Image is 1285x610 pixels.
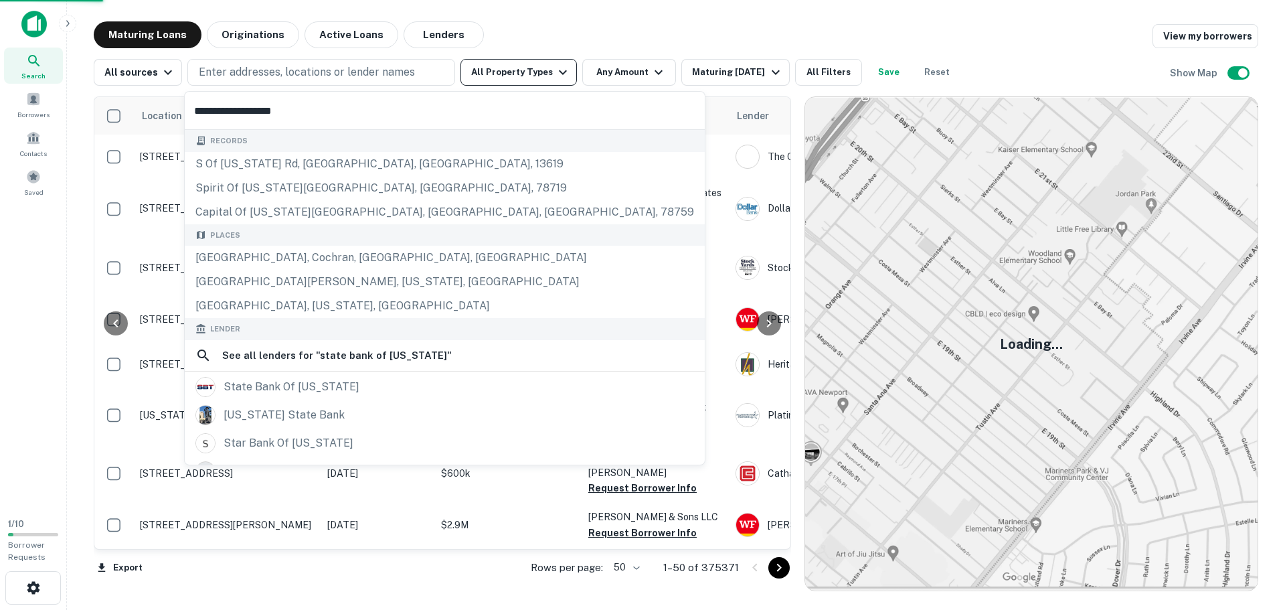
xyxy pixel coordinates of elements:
[681,59,789,86] button: Maturing [DATE]
[185,401,705,429] a: [US_STATE] state bank
[196,434,215,453] img: starbanktexas.com.png
[531,560,603,576] p: Rows per page:
[736,353,759,376] img: picture
[441,518,575,532] p: $2.9M
[224,461,353,481] div: star bank of [US_STATE]
[736,256,936,280] div: Stock Yards Bank & Trust
[140,409,314,421] p: [US_STATE][GEOGRAPHIC_DATA]
[196,378,215,396] img: picture
[24,187,44,198] span: Saved
[582,59,676,86] button: Any Amount
[4,48,63,84] a: Search
[185,200,705,224] div: capital of [US_STATE][GEOGRAPHIC_DATA], [GEOGRAPHIC_DATA], [GEOGRAPHIC_DATA], 78759
[692,64,783,80] div: Maturing [DATE]
[140,151,314,163] p: [STREET_ADDRESS]
[8,540,46,562] span: Borrower Requests
[185,152,705,176] div: s of [US_STATE] rd, [GEOGRAPHIC_DATA], [GEOGRAPHIC_DATA], 13619
[736,404,759,427] img: picture
[140,202,314,214] p: [STREET_ADDRESS]
[305,21,398,48] button: Active Loans
[224,433,353,453] div: star bank of [US_STATE]
[224,405,345,425] div: [US_STATE] state bank
[1000,334,1063,354] h5: Loading...
[608,558,642,577] div: 50
[185,270,705,294] div: [GEOGRAPHIC_DATA][PERSON_NAME], [US_STATE], [GEOGRAPHIC_DATA]
[17,109,50,120] span: Borrowers
[207,21,299,48] button: Originations
[185,429,705,457] a: star bank of [US_STATE]
[185,176,705,200] div: spirit of [US_STATE][GEOGRAPHIC_DATA], [GEOGRAPHIC_DATA], 78719
[736,403,936,427] div: Platinum Star Properties
[588,525,697,541] button: Request Borrower Info
[185,294,705,318] div: [GEOGRAPHIC_DATA], [US_STATE], [GEOGRAPHIC_DATA]
[736,197,936,221] div: Dollar Bank
[736,145,759,168] img: picture
[736,308,759,331] img: picture
[104,64,176,80] div: All sources
[737,108,769,124] span: Lender
[222,348,452,364] h6: See all lenders for " state bank of [US_STATE] "
[768,557,790,579] button: Go to next page
[187,59,455,86] button: Enter addresses, locations or lender names
[4,164,63,200] a: Saved
[140,358,314,370] p: [STREET_ADDRESS]
[588,480,697,496] button: Request Borrower Info
[140,313,314,325] p: [STREET_ADDRESS][PERSON_NAME]
[94,558,146,578] button: Export
[736,461,936,485] div: Cathay Bank
[140,262,314,274] p: [STREET_ADDRESS]
[736,462,759,485] img: picture
[736,514,759,536] img: picture
[224,377,359,397] div: state bank of [US_STATE]
[210,135,248,147] span: Records
[21,11,47,37] img: capitalize-icon.png
[1170,66,1219,80] h6: Show Map
[663,560,739,576] p: 1–50 of 375371
[94,21,201,48] button: Maturing Loans
[867,59,910,86] button: Save your search to get updates of matches that match your search criteria.
[185,246,705,270] div: [GEOGRAPHIC_DATA], Cochran, [GEOGRAPHIC_DATA], [GEOGRAPHIC_DATA]
[210,230,240,241] span: Places
[805,97,1258,591] img: map-placeholder.webp
[327,466,428,481] p: [DATE]
[21,70,46,81] span: Search
[736,307,936,331] div: [PERSON_NAME] Fargo
[736,145,936,169] div: The Community Bank
[140,519,314,531] p: [STREET_ADDRESS][PERSON_NAME]
[729,97,943,135] th: Lender
[795,59,862,86] button: All Filters
[736,513,936,537] div: [PERSON_NAME] Fargo
[20,148,47,159] span: Contacts
[140,467,314,479] p: [STREET_ADDRESS]
[4,125,63,161] a: Contacts
[185,457,705,485] a: star bank of [US_STATE]
[736,352,936,376] div: Heritage Bank Of The Ozarks
[210,323,240,335] span: Lender
[1152,24,1258,48] a: View my borrowers
[404,21,484,48] button: Lenders
[588,510,722,524] p: [PERSON_NAME] & Sons LLC
[94,59,182,86] button: All sources
[327,518,428,532] p: [DATE]
[460,59,577,86] button: All Property Types
[141,108,182,124] span: Location
[199,64,415,80] p: Enter addresses, locations or lender names
[185,373,705,401] a: state bank of [US_STATE]
[4,86,63,123] a: Borrowers
[8,519,24,529] span: 1 / 10
[1218,503,1285,567] iframe: Chat Widget
[736,198,759,220] img: picture
[736,256,759,279] img: picture
[441,466,575,481] p: $600k
[916,59,958,86] button: Reset
[196,406,215,425] img: picture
